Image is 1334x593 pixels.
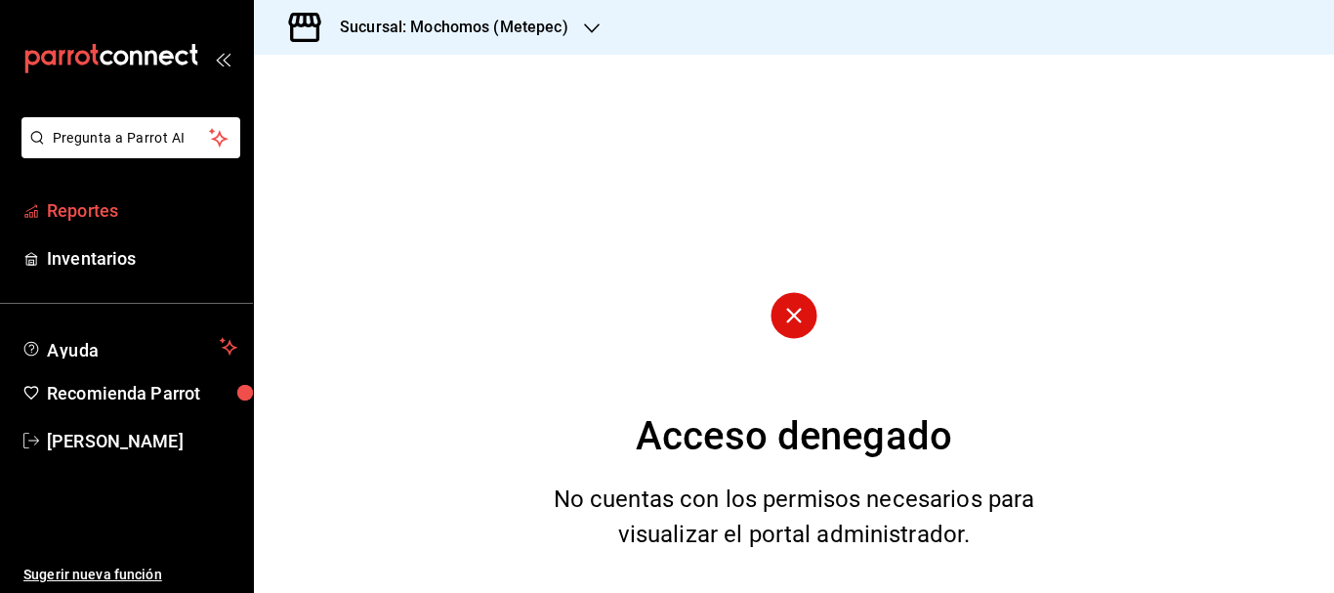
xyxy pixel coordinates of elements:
[47,380,237,406] span: Recomienda Parrot
[47,428,237,454] span: [PERSON_NAME]
[529,482,1060,552] div: No cuentas con los permisos necesarios para visualizar el portal administrador.
[215,51,230,66] button: open_drawer_menu
[636,407,952,466] div: Acceso denegado
[47,335,212,359] span: Ayuda
[23,565,237,585] span: Sugerir nueva función
[53,128,210,148] span: Pregunta a Parrot AI
[47,197,237,224] span: Reportes
[324,16,568,39] h3: Sucursal: Mochomos (Metepec)
[47,245,237,272] span: Inventarios
[21,117,240,158] button: Pregunta a Parrot AI
[14,142,240,162] a: Pregunta a Parrot AI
